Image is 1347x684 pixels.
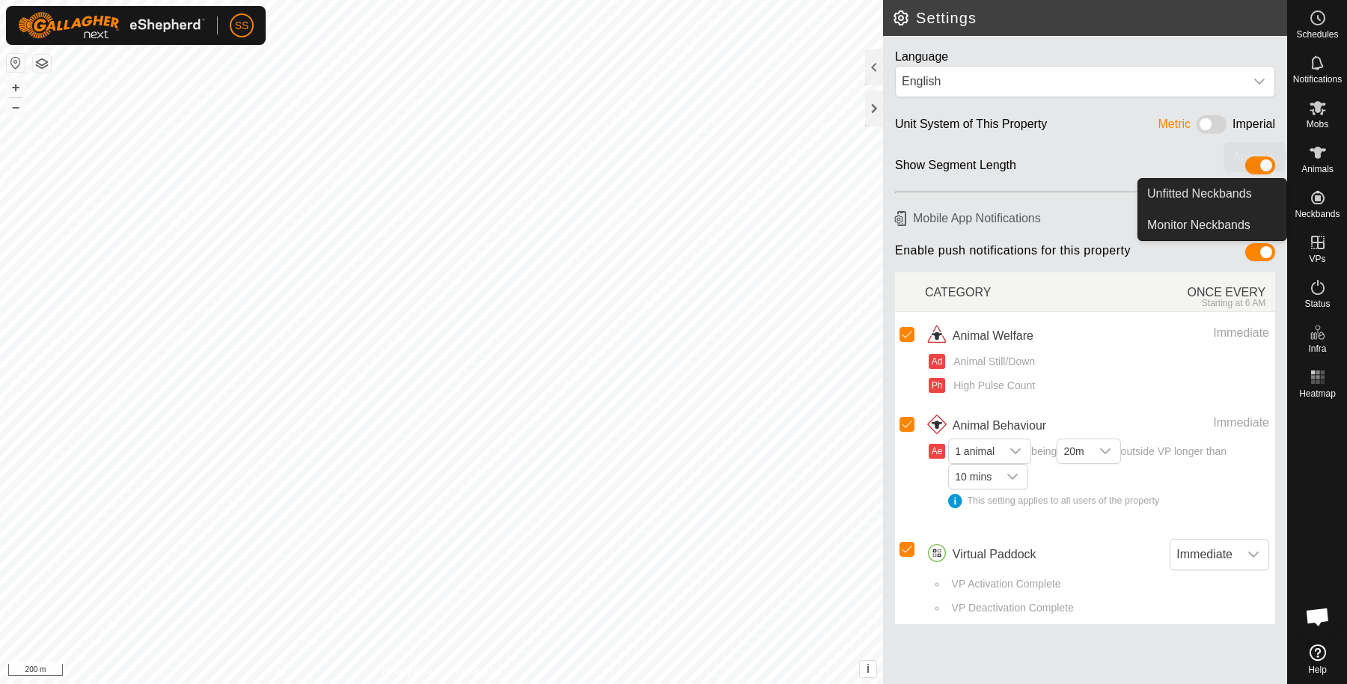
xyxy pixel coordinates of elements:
[33,55,51,73] button: Map Layers
[18,12,205,39] img: Gallagher Logo
[949,439,1001,463] span: 1 animal
[1057,439,1090,463] span: 20m
[1158,115,1191,138] div: Metric
[948,378,1035,394] span: High Pulse Count
[947,600,1074,616] span: VP Deactivation Complete
[456,665,501,678] a: Contact Us
[925,414,949,438] img: animal behaviour icon
[1307,120,1328,129] span: Mobs
[1147,216,1250,234] span: Monitor Neckbands
[867,662,870,675] span: i
[1308,344,1326,353] span: Infra
[1100,298,1265,308] div: Starting at 6 AM
[1138,179,1286,209] a: Unfitted Neckbands
[1238,540,1268,570] div: dropdown trigger
[895,156,1016,180] div: Show Segment Length
[1309,254,1325,263] span: VPs
[7,54,25,72] button: Reset Map
[1125,414,1269,432] div: Immediate
[998,465,1027,489] div: dropdown trigger
[1233,115,1275,138] div: Imperial
[1304,299,1330,308] span: Status
[1147,185,1252,203] span: Unfitted Neckbands
[860,661,876,677] button: i
[953,546,1036,564] span: Virtual Paddock
[925,275,1100,308] div: CATEGORY
[1299,389,1336,398] span: Heatmap
[895,48,1275,66] div: Language
[1308,665,1327,674] span: Help
[7,98,25,116] button: –
[889,205,1281,231] h6: Mobile App Notifications
[947,576,1061,592] span: VP Activation Complete
[953,327,1033,345] span: Animal Welfare
[1244,67,1274,97] div: dropdown trigger
[1170,540,1238,570] span: Immediate
[948,354,1035,370] span: Animal Still/Down
[902,73,1238,91] div: English
[949,465,998,489] span: 10 mins
[892,9,1287,27] h2: Settings
[1090,439,1120,463] div: dropdown trigger
[929,444,945,459] button: Ae
[1301,165,1334,174] span: Animals
[1295,594,1340,639] div: Open chat
[1125,324,1269,342] div: Immediate
[1001,439,1030,463] div: dropdown trigger
[895,243,1131,266] span: Enable push notifications for this property
[235,18,249,34] span: SS
[1138,210,1286,240] a: Monitor Neckbands
[925,543,949,567] img: virtual paddocks icon
[953,417,1046,435] span: Animal Behaviour
[1100,275,1275,308] div: ONCE EVERY
[1295,210,1340,219] span: Neckbands
[7,79,25,97] button: +
[929,378,945,393] button: Ph
[948,445,1269,508] span: being outside VP longer than
[1293,75,1342,84] span: Notifications
[925,324,949,348] img: animal welfare icon
[382,665,439,678] a: Privacy Policy
[1288,638,1347,680] a: Help
[929,354,945,369] button: Ad
[895,115,1047,138] div: Unit System of This Property
[896,67,1244,97] span: English
[948,494,1269,508] div: This setting applies to all users of the property
[1296,30,1338,39] span: Schedules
